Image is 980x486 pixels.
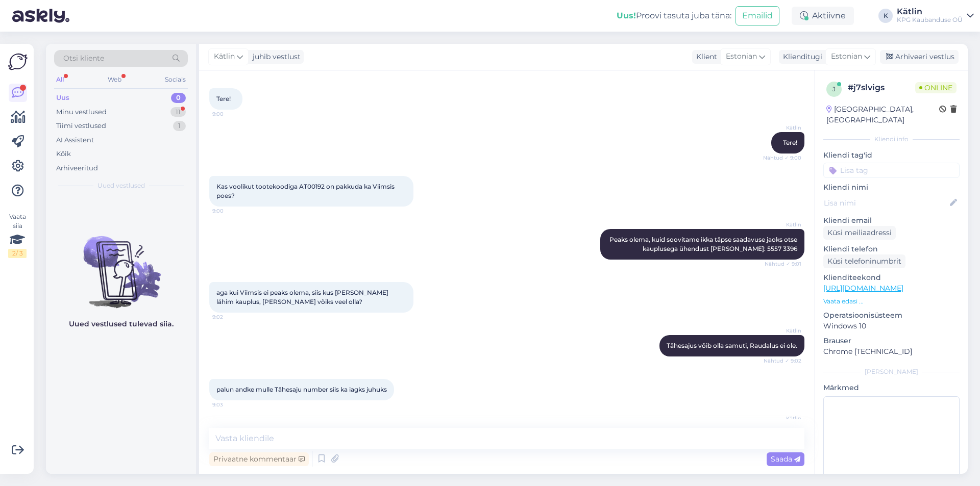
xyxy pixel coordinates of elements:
[823,310,960,321] p: Operatsioonisüsteem
[56,163,98,173] div: Arhiveeritud
[212,313,251,321] span: 9:02
[617,11,636,20] b: Uus!
[8,249,27,258] div: 2 / 3
[823,382,960,393] p: Märkmed
[832,85,836,93] span: j
[763,154,801,162] span: Nähtud ✓ 9:00
[212,207,251,215] span: 9:00
[212,401,251,408] span: 9:03
[69,319,174,329] p: Uued vestlused tulevad siia.
[8,212,27,258] div: Vaata siia
[209,452,309,466] div: Privaatne kommentaar
[897,16,963,24] div: KPG Kaubanduse OÜ
[63,53,104,64] span: Otsi kliente
[214,51,235,62] span: Kätlin
[763,260,801,268] span: Nähtud ✓ 9:01
[823,182,960,193] p: Kliendi nimi
[56,93,69,103] div: Uus
[216,289,390,305] span: aga kui Viimsis ei peaks olema, siis kus [PERSON_NAME] lähim kauplus, [PERSON_NAME] võiks veel olla?
[171,93,186,103] div: 0
[823,367,960,376] div: [PERSON_NAME]
[823,297,960,306] p: Vaata edasi ...
[163,73,188,86] div: Socials
[216,183,396,199] span: Kas voolikut tootekoodiga AT00192 on pakkuda ka Viimsis poes?
[667,342,797,349] span: Tähesajus võib olla samuti, Raudalus ei ole.
[823,163,960,178] input: Lisa tag
[763,124,801,132] span: Kätlin
[823,336,960,346] p: Brauser
[106,73,124,86] div: Web
[97,181,145,190] span: Uued vestlused
[826,104,939,125] div: [GEOGRAPHIC_DATA], [GEOGRAPHIC_DATA]
[792,7,854,25] div: Aktiivne
[54,73,66,86] div: All
[831,51,862,62] span: Estonian
[823,346,960,357] p: Chrome [TECHNICAL_ID]
[56,149,71,159] div: Kõik
[823,321,960,331] p: Windows 10
[609,236,799,252] span: Peaks olema, kuid soovitame ikka täpse saadavuse jaoks otse kauplusega ühendust [PERSON_NAME]: 55...
[823,135,960,144] div: Kliendi info
[824,197,948,209] input: Lisa nimi
[823,254,905,268] div: Küsi telefoninumbrit
[783,139,797,146] span: Tere!
[56,107,107,117] div: Minu vestlused
[915,82,957,93] span: Online
[763,221,801,228] span: Kätlin
[170,107,186,117] div: 11
[56,135,94,145] div: AI Assistent
[726,51,757,62] span: Estonian
[771,454,800,464] span: Saada
[823,284,903,293] a: [URL][DOMAIN_NAME]
[763,327,801,335] span: Kätlin
[763,415,801,422] span: Kätlin
[823,272,960,283] p: Klienditeekond
[692,52,717,62] div: Klient
[736,6,779,25] button: Emailid
[823,215,960,226] p: Kliendi email
[212,110,251,118] span: 9:00
[823,150,960,161] p: Kliendi tag'id
[878,9,893,23] div: K
[848,82,915,94] div: # j7slvigs
[56,121,106,131] div: Tiimi vestlused
[617,10,731,22] div: Proovi tasuta juba täna:
[897,8,963,16] div: Kätlin
[823,244,960,254] p: Kliendi telefon
[8,52,28,71] img: Askly Logo
[823,226,896,240] div: Küsi meiliaadressi
[216,386,387,393] span: palun andke mulle Tähesaju number siis ka iagks juhuks
[249,52,301,62] div: juhib vestlust
[216,95,231,103] span: Tere!
[897,8,974,24] a: KätlinKPG Kaubanduse OÜ
[880,50,959,64] div: Arhiveeri vestlus
[779,52,822,62] div: Klienditugi
[763,357,801,365] span: Nähtud ✓ 9:02
[173,121,186,131] div: 1
[46,218,196,310] img: No chats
